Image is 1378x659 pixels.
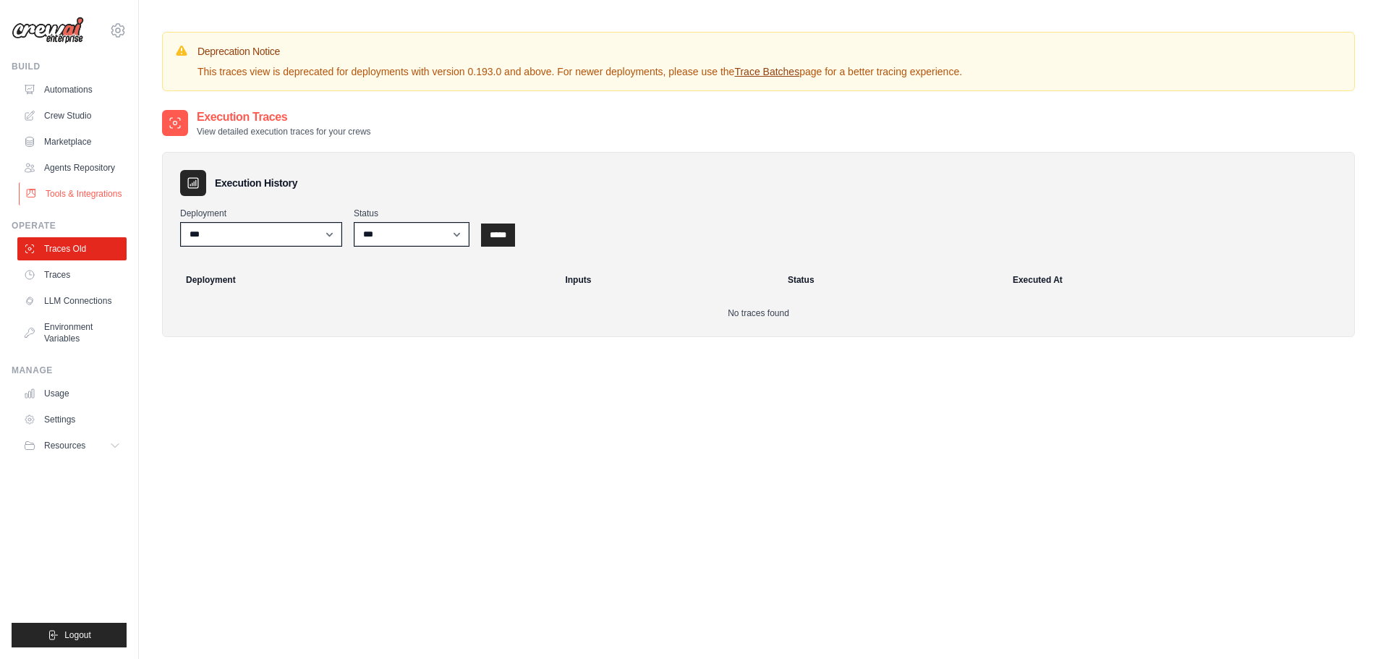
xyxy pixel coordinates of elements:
span: Resources [44,440,85,451]
a: Automations [17,78,127,101]
a: Environment Variables [17,315,127,350]
a: LLM Connections [17,289,127,313]
th: Deployment [169,264,556,296]
a: Crew Studio [17,104,127,127]
a: Traces Old [17,237,127,260]
a: Trace Batches [734,66,799,77]
th: Status [779,264,1004,296]
button: Logout [12,623,127,647]
button: Resources [17,434,127,457]
h2: Execution Traces [197,109,371,126]
label: Deployment [180,208,342,219]
a: Marketplace [17,130,127,153]
h3: Deprecation Notice [197,44,962,59]
th: Inputs [556,264,778,296]
a: Usage [17,382,127,405]
a: Settings [17,408,127,431]
label: Status [354,208,469,219]
img: Logo [12,17,84,44]
div: Build [12,61,127,72]
div: Operate [12,220,127,231]
a: Tools & Integrations [19,182,128,205]
h3: Execution History [215,176,297,190]
th: Executed At [1004,264,1348,296]
p: View detailed execution traces for your crews [197,126,371,137]
a: Agents Repository [17,156,127,179]
div: Manage [12,365,127,376]
span: Logout [64,629,91,641]
p: This traces view is deprecated for deployments with version 0.193.0 and above. For newer deployme... [197,64,962,79]
a: Traces [17,263,127,286]
p: No traces found [180,307,1337,319]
